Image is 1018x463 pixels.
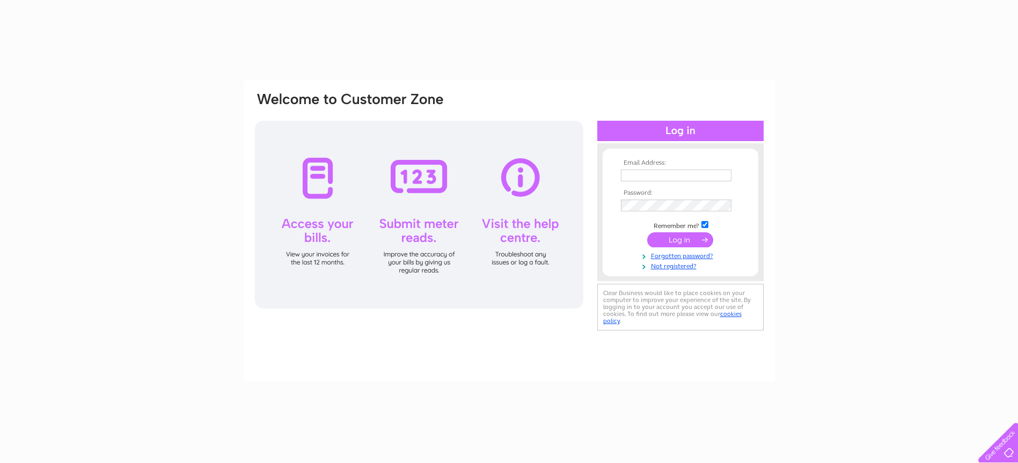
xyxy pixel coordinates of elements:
[621,260,743,270] a: Not registered?
[603,310,742,325] a: cookies policy
[597,284,764,330] div: Clear Business would like to place cookies on your computer to improve your experience of the sit...
[621,250,743,260] a: Forgotten password?
[618,159,743,167] th: Email Address:
[618,189,743,197] th: Password:
[647,232,713,247] input: Submit
[618,219,743,230] td: Remember me?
